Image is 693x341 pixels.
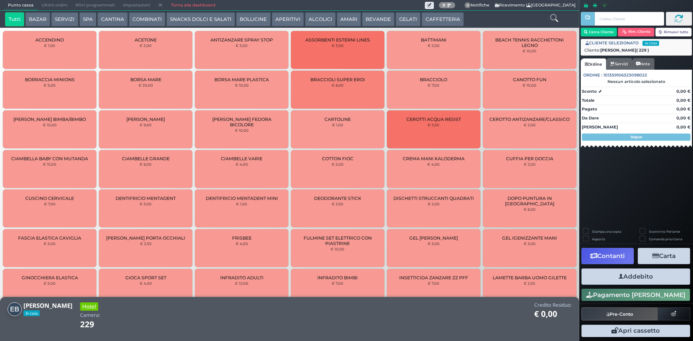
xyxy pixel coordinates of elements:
[332,281,343,285] small: € 7,00
[493,275,567,280] span: LAMETTE BARBA UOMO GILETTE
[13,117,86,122] span: [PERSON_NAME] BIMBA/BIMBO
[582,115,599,121] strong: Da Dare
[317,275,358,280] span: INFRADITO BIMBI
[119,0,154,10] span: Impostazioni
[581,289,690,301] button: Pagamento [PERSON_NAME]
[489,37,570,48] span: BEACH TENNIS RACCHETTONI LEGNO
[427,162,440,166] small: € 4,00
[600,48,649,53] b: [PERSON_NAME]
[135,37,157,43] span: ACETONE
[79,12,96,27] button: SPA
[106,235,185,241] span: [PERSON_NAME] PORTA OCCHIALI
[583,72,602,78] span: Ordine :
[581,325,690,337] button: Apri cassetto
[524,207,536,211] small: € 6,00
[581,268,690,285] button: Addebito
[310,77,365,82] span: BRACCIOLI SUPER EROI
[210,37,273,43] span: ANTIZANZARE SPRAY STOP
[38,0,71,10] span: Ultimi ordini
[582,124,618,130] strong: [PERSON_NAME]
[676,124,690,130] strong: 0,00 €
[44,241,56,246] small: € 5,00
[71,0,119,10] span: Ritiri programmati
[22,275,78,280] span: GINOCCHIERA ELASTICA
[235,83,249,87] small: € 10,00
[638,248,690,264] button: Carta
[524,123,536,127] small: € 2,00
[362,12,395,27] button: BEVANDE
[324,117,351,122] span: CARTOLINE
[140,43,152,48] small: € 2,00
[140,281,152,285] small: € 4,00
[25,77,75,82] span: BORRACCIA MINIONS
[428,83,439,87] small: € 7,00
[43,123,57,127] small: € 10,00
[80,312,100,318] h4: Camera:
[129,12,165,27] button: COMBINATI
[232,235,252,241] span: FRISBEE
[632,58,654,70] a: Note
[595,12,664,26] input: Codice Cliente
[428,281,439,285] small: € 7,00
[534,302,572,308] h4: Credito Residuo:
[44,281,56,285] small: € 5,00
[649,229,680,234] label: Scontrino Parlante
[201,117,282,127] span: [PERSON_NAME] FEDORA BICOLORE
[51,12,78,27] button: SERVIZI
[502,235,557,241] span: GEL IGENIZZANTE MANI
[393,196,474,201] span: DISCHETTI STRUCCANTI QUADRATI
[332,162,344,166] small: € 2,00
[272,12,304,27] button: APERITIVI
[322,156,353,161] span: COTTON FIOC
[122,156,170,161] span: CIAMBELLE GRANDE
[25,196,74,201] span: CUSCINO CERVICALE
[167,0,219,10] a: Torna alla dashboard
[206,196,278,201] span: DENTIFRICIO MENTADENT MINI
[676,89,690,94] strong: 0,00 €
[130,77,161,82] span: BORSA MARE
[236,12,270,27] button: BOLLICINE
[534,310,572,319] h1: € 0,00
[221,156,262,161] span: CIAMBELLE VARIE
[428,241,440,246] small: € 5,00
[305,37,370,43] span: ASSORBENTI ESTERNI LINES
[581,58,606,70] a: Ordine
[332,202,343,206] small: € 3,50
[140,123,152,127] small: € 9,00
[428,123,439,127] small: € 5,50
[97,12,128,27] button: CANTINA
[35,37,64,43] span: ACCENDINO
[140,202,152,206] small: € 3,00
[420,77,447,82] span: BRACCIOLO
[592,229,621,234] label: Stampa una copia
[489,117,570,122] span: CEROTTO ANTIZANZARE/CLASSICO
[235,128,249,132] small: € 10,00
[631,135,642,139] strong: Segue
[396,12,420,27] button: GELATI
[655,28,692,36] button: Rimuovi tutto
[236,202,247,206] small: € 1,00
[406,117,461,122] span: CEROTTI ACQUA RESIST
[513,77,546,82] span: CANOTTO FUN
[581,28,617,36] button: Cerca Cliente
[642,41,659,46] span: In casa
[403,156,465,161] span: CREMA MANI KALODERMA
[23,301,73,310] b: [PERSON_NAME]
[428,202,440,206] small: € 2,00
[443,3,445,8] b: 0
[524,162,536,166] small: € 2,00
[582,88,597,95] strong: Sconto
[332,83,344,87] small: € 6,00
[582,98,594,103] strong: Totale
[524,281,535,285] small: € 2,50
[428,43,440,48] small: € 2,00
[140,162,152,166] small: € 6,00
[332,43,344,48] small: € 3,00
[125,275,166,280] span: GIOCA SPORT SET
[584,47,688,53] div: Cliente:
[139,83,153,87] small: € 20,00
[115,196,176,201] span: DENTIFRICIO MENTADENT
[523,83,536,87] small: € 10,00
[506,156,553,161] span: CUFFIA PER DOCCIA
[220,275,263,280] span: INFRADITO ADULTI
